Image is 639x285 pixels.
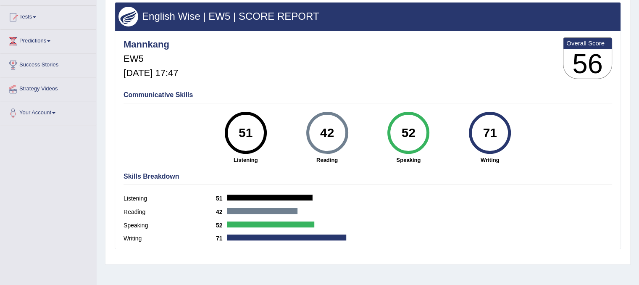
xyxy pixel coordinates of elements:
[563,49,612,79] h3: 56
[0,5,96,26] a: Tests
[124,221,216,230] label: Speaking
[0,53,96,74] a: Success Stories
[118,7,138,26] img: wings.png
[230,115,261,150] div: 51
[124,173,612,180] h4: Skills Breakdown
[216,222,227,229] b: 52
[216,235,227,242] b: 71
[124,91,612,99] h4: Communicative Skills
[124,54,178,64] h5: EW5
[124,194,216,203] label: Listening
[0,101,96,122] a: Your Account
[124,234,216,243] label: Writing
[124,40,178,50] h4: Mannkang
[0,77,96,98] a: Strategy Videos
[124,208,216,216] label: Reading
[0,29,96,50] a: Predictions
[566,40,609,47] b: Overall Score
[475,115,505,150] div: 71
[291,156,364,164] strong: Reading
[372,156,445,164] strong: Speaking
[124,68,178,78] h5: [DATE] 17:47
[216,208,227,215] b: 42
[453,156,526,164] strong: Writing
[393,115,424,150] div: 52
[312,115,342,150] div: 42
[118,11,617,22] h3: English Wise | EW5 | SCORE REPORT
[216,195,227,202] b: 51
[209,156,282,164] strong: Listening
